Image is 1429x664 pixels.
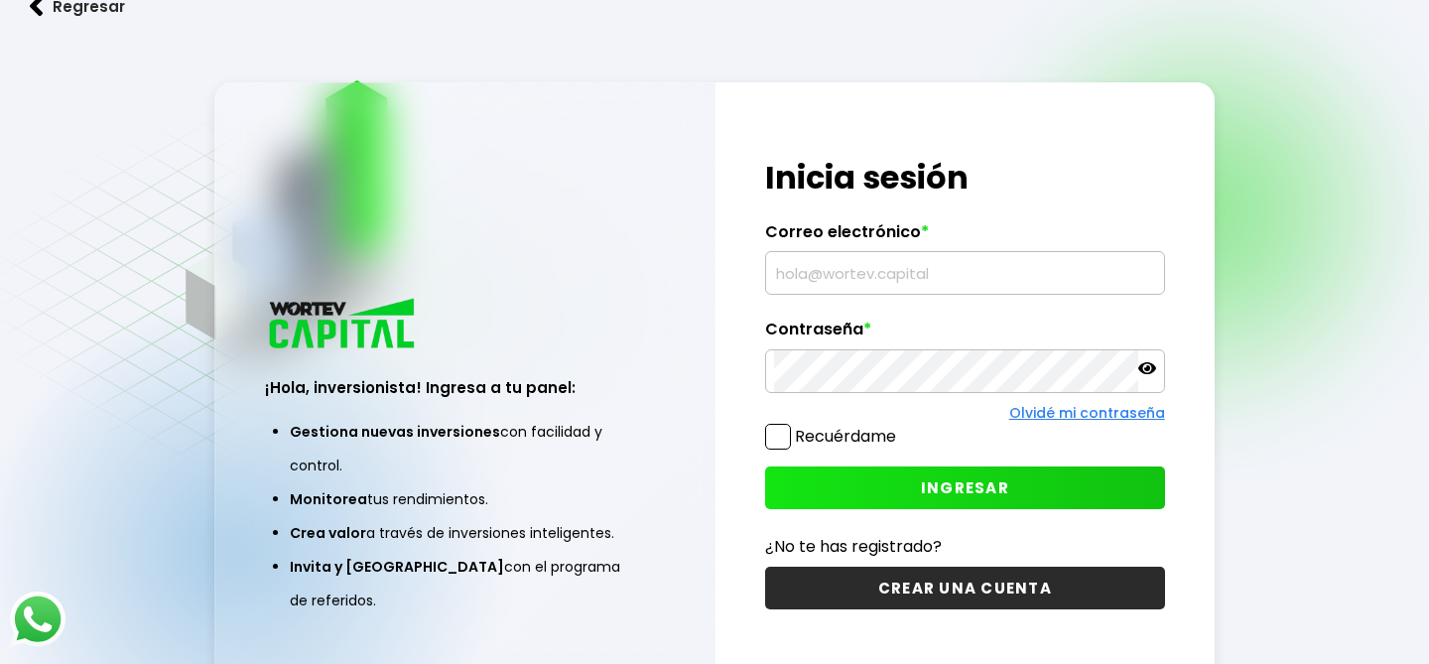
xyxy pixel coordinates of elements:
[290,482,639,516] li: tus rendimientos.
[290,523,366,543] span: Crea valor
[290,415,639,482] li: con facilidad y control.
[765,534,1164,609] a: ¿No te has registrado?CREAR UNA CUENTA
[765,534,1164,559] p: ¿No te has registrado?
[765,154,1164,201] h1: Inicia sesión
[265,376,664,399] h3: ¡Hola, inversionista! Ingresa a tu panel:
[290,516,639,550] li: a través de inversiones inteligentes.
[774,252,1155,294] input: hola@wortev.capital
[265,296,422,354] img: logo_wortev_capital
[765,567,1164,609] button: CREAR UNA CUENTA
[921,477,1009,498] span: INGRESAR
[1009,403,1165,423] a: Olvidé mi contraseña
[290,422,500,442] span: Gestiona nuevas inversiones
[765,466,1164,509] button: INGRESAR
[290,489,367,509] span: Monitorea
[795,425,896,448] label: Recuérdame
[10,592,65,647] img: logos_whatsapp-icon.242b2217.svg
[290,550,639,617] li: con el programa de referidos.
[290,557,504,577] span: Invita y [GEOGRAPHIC_DATA]
[765,222,1164,252] label: Correo electrónico
[765,320,1164,349] label: Contraseña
